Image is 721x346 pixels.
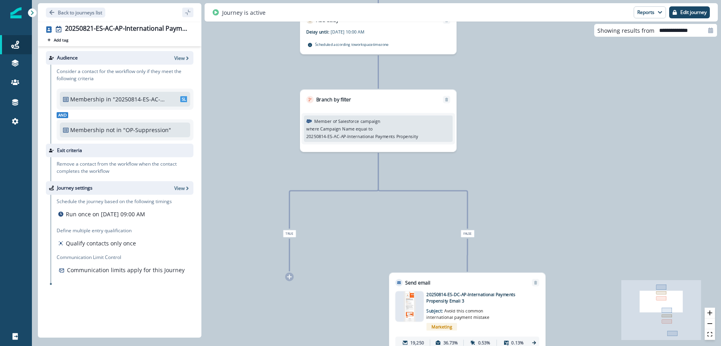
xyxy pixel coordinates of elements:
[478,340,491,346] p: 0.53%
[320,125,355,132] p: Campaign Name
[70,126,104,134] p: Membership
[222,8,266,17] p: Journey is active
[283,230,296,237] span: True
[57,198,172,205] p: Schedule the journey based on the following timings
[426,323,457,330] span: Marketing
[46,8,105,18] button: Go back
[174,185,185,192] p: View
[113,95,166,103] p: "20250814-ES-AC-AP-International Payments Propensity"
[409,230,526,237] div: False
[57,227,138,234] p: Define multiple entry qualification
[10,7,22,18] img: Inflection
[66,239,136,247] p: Qualify contacts only once
[57,68,193,82] p: Consider a contact for the workflow only if they meet the following criteria
[290,153,378,229] g: Edge from afbda748-b7b4-4413-a326-0087e121ea4b to node-edge-labelf4d96e36-c1dc-4f11-b0ca-df8674ae...
[443,340,458,346] p: 36.73%
[57,112,68,118] span: And
[54,38,68,42] p: Add tag
[231,230,348,237] div: True
[106,126,122,134] p: not in
[314,118,380,124] p: Member of Salesforce campaign
[410,340,424,346] p: 19,250
[306,133,418,140] p: 20250814-ES-AC-AP-International Payments Propensity
[705,308,715,318] button: zoom in
[182,8,193,17] button: sidebar collapse toggle
[511,340,524,346] p: 0.13%
[426,291,524,304] p: 20250814-ES-DC-AP-International Payments Propensity Email 3
[300,10,457,54] div: Add delayRemoveDelay until:[DATE] 10:00 AMScheduled according toworkspacetimezone
[174,55,185,61] p: View
[426,304,502,320] p: Subject:
[331,29,407,35] p: [DATE] 10:00 AM
[597,26,654,35] p: Showing results from
[680,10,707,15] p: Edit journey
[705,318,715,329] button: zoom out
[405,279,430,286] p: Send email
[356,125,372,132] p: equal to
[461,230,474,237] span: False
[705,329,715,340] button: fit view
[300,89,457,152] div: Branch by filterRemoveMember of Salesforce campaignwhereCampaign Nameequal to20250814-ES-AC-AP-In...
[123,126,177,134] p: "OP-Suppression"
[57,160,193,175] p: Remove a contact from the workflow when the contact completes the workflow
[306,29,331,35] p: Delay until:
[426,308,489,320] span: Avoid this common international payment mistake
[669,6,710,18] button: Edit journey
[174,55,190,61] button: View
[57,254,193,261] p: Communication Limit Control
[315,41,389,47] p: Scheduled according to workspace timezone
[106,95,111,103] p: in
[57,54,78,61] p: Audience
[57,184,93,192] p: Journey settings
[316,96,351,103] p: Branch by filter
[378,153,468,229] g: Edge from afbda748-b7b4-4413-a326-0087e121ea4b to node-edge-labela67848ef-0c5a-444a-8199-530001bb...
[67,266,185,274] p: Communication limits apply for this Journey
[174,185,190,192] button: View
[46,37,70,43] button: Add tag
[57,147,82,154] p: Exit criteria
[70,95,104,103] p: Membership
[66,210,145,218] p: Run once on [DATE] 09:00 AM
[65,25,190,34] div: 20250821-ES-AC-AP-International Payments Propensity Email 2-4
[58,9,102,16] p: Back to journeys list
[634,6,666,18] button: Reports
[306,125,319,132] p: where
[404,291,416,322] img: email asset unavailable
[180,96,187,102] span: SL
